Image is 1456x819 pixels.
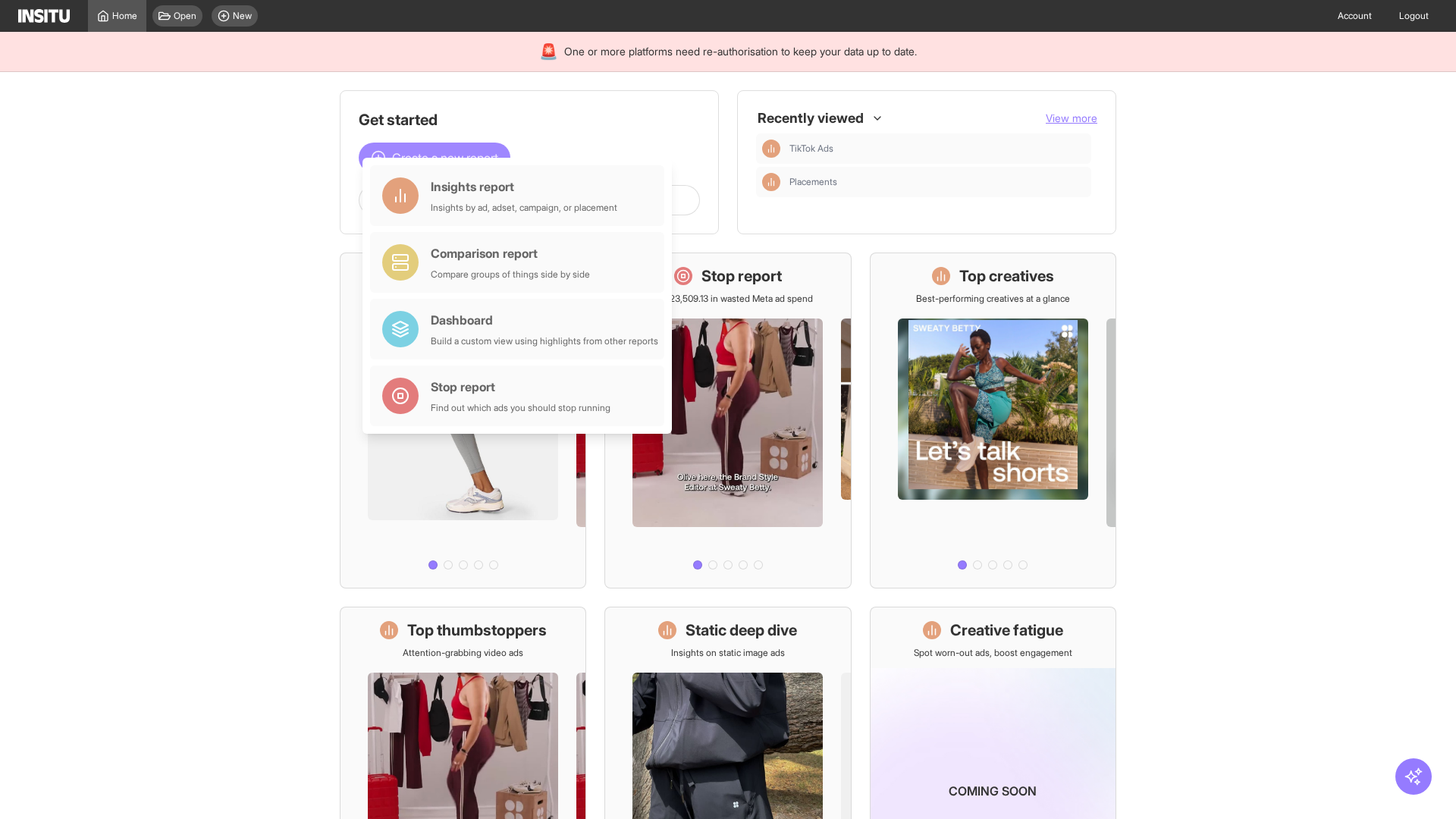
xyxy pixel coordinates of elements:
[789,176,837,188] span: Placements
[359,143,510,173] button: Create a new report
[870,253,1116,588] a: Top creativesBest-performing creatives at a glance
[431,335,658,347] div: Build a custom view using highlights from other reports
[959,265,1054,287] h1: Top creatives
[407,620,547,641] h1: Top thumbstoppers
[539,41,558,62] div: 🚨
[671,647,785,659] p: Insights on static image ads
[18,9,70,23] img: Logo
[789,143,1085,155] span: TikTok Ads
[431,311,658,329] div: Dashboard
[431,202,617,214] div: Insights by ad, adset, campaign, or placement
[403,647,523,659] p: Attention-grabbing video ads
[701,265,782,287] h1: Stop report
[431,244,590,262] div: Comparison report
[789,143,833,155] span: TikTok Ads
[564,44,917,59] span: One or more platforms need re-authorisation to keep your data up to date.
[112,10,137,22] span: Home
[762,173,780,191] div: Insights
[431,402,610,414] div: Find out which ads you should stop running
[642,293,813,305] p: Save £23,509.13 in wasted Meta ad spend
[233,10,252,22] span: New
[789,176,1085,188] span: Placements
[431,378,610,396] div: Stop report
[604,253,851,588] a: Stop reportSave £23,509.13 in wasted Meta ad spend
[392,149,498,167] span: Create a new report
[359,109,700,130] h1: Get started
[340,253,586,588] a: What's live nowSee all active ads instantly
[431,268,590,281] div: Compare groups of things side by side
[686,620,797,641] h1: Static deep dive
[1046,111,1097,124] span: View more
[431,177,617,196] div: Insights report
[916,293,1070,305] p: Best-performing creatives at a glance
[174,10,196,22] span: Open
[762,140,780,158] div: Insights
[1046,111,1097,126] button: View more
